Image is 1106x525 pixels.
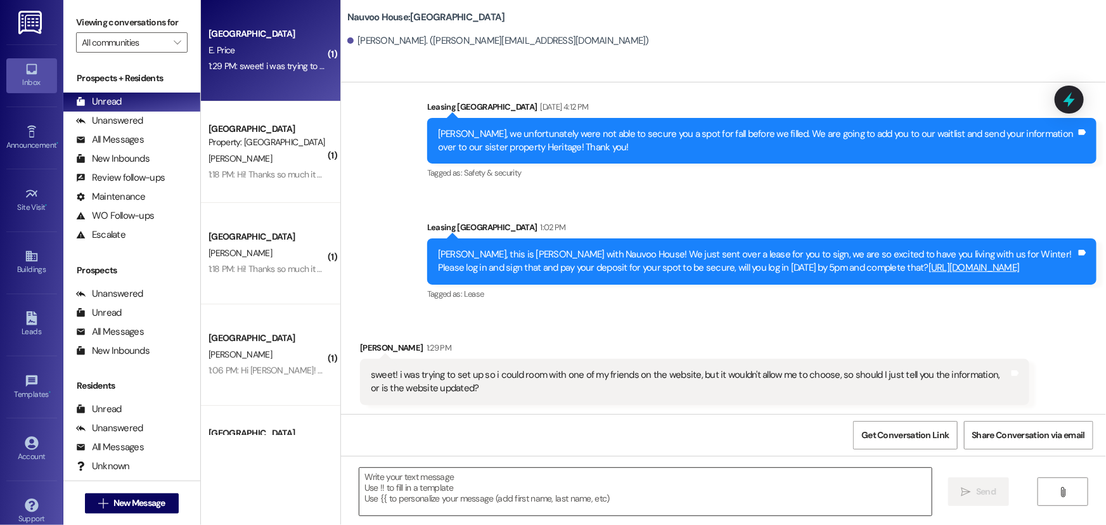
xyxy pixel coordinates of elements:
[948,477,1010,506] button: Send
[6,58,57,93] a: Inbox
[427,164,1096,182] div: Tagged as:
[209,332,326,345] div: [GEOGRAPHIC_DATA]
[76,306,122,320] div: Unread
[209,427,326,440] div: [GEOGRAPHIC_DATA]
[76,95,122,108] div: Unread
[209,60,915,72] div: 1:29 PM: sweet! i was trying to set up so i could room with one of my friends on the website, but...
[6,308,57,342] a: Leads
[76,422,143,435] div: Unanswered
[861,429,949,442] span: Get Conversation Link
[76,287,143,301] div: Unanswered
[438,127,1076,155] div: [PERSON_NAME], we unfortunately were not able to secure you a spot for fall before we filled. We ...
[85,493,179,514] button: New Message
[209,27,326,41] div: [GEOGRAPHIC_DATA]
[209,365,524,376] div: 1:06 PM: Hi [PERSON_NAME]! Yes, I can sign it, is it possible to also get a parking pass?
[76,441,144,454] div: All Messages
[63,72,200,85] div: Prospects + Residents
[929,261,1020,274] a: [URL][DOMAIN_NAME]
[972,429,1085,442] span: Share Conversation via email
[18,11,44,34] img: ResiDesk Logo
[537,100,589,113] div: [DATE] 4:12 PM
[76,114,143,127] div: Unanswered
[209,169,382,180] div: 1:18 PM: Hi! Thanks so much it should be signed!
[6,432,57,467] a: Account
[423,341,451,354] div: 1:29 PM
[76,190,146,204] div: Maintenance
[63,264,200,277] div: Prospects
[961,487,971,497] i: 
[82,32,167,53] input: All communities
[209,122,326,136] div: [GEOGRAPHIC_DATA]
[98,498,108,509] i: 
[427,221,1096,238] div: Leasing [GEOGRAPHIC_DATA]
[76,460,130,473] div: Unknown
[63,379,200,392] div: Residents
[347,34,649,48] div: [PERSON_NAME]. ([PERSON_NAME][EMAIL_ADDRESS][DOMAIN_NAME])
[537,221,566,234] div: 1:02 PM
[964,421,1093,450] button: Share Conversation via email
[76,228,125,242] div: Escalate
[6,245,57,280] a: Buildings
[76,325,144,339] div: All Messages
[76,152,150,165] div: New Inbounds
[464,167,522,178] span: Safety & security
[113,496,165,510] span: New Message
[347,11,505,24] b: Nauvoo House: [GEOGRAPHIC_DATA]
[6,183,57,217] a: Site Visit •
[76,344,150,358] div: New Inbounds
[976,485,996,498] span: Send
[438,248,1076,275] div: [PERSON_NAME], this is [PERSON_NAME] with Nauvoo House! We just sent over a lease for you to sign...
[76,403,122,416] div: Unread
[209,44,235,56] span: E. Price
[209,349,272,360] span: [PERSON_NAME]
[56,139,58,148] span: •
[76,13,188,32] label: Viewing conversations for
[209,153,272,164] span: [PERSON_NAME]
[1058,487,1068,497] i: 
[360,341,1029,359] div: [PERSON_NAME]
[209,247,272,259] span: [PERSON_NAME]
[209,263,382,275] div: 1:18 PM: Hi! Thanks so much it should be signed!
[76,133,144,146] div: All Messages
[853,421,957,450] button: Get Conversation Link
[49,388,51,397] span: •
[371,368,1009,396] div: sweet! i was trying to set up so i could room with one of my friends on the website, but it would...
[46,201,48,210] span: •
[209,230,326,243] div: [GEOGRAPHIC_DATA]
[76,209,154,223] div: WO Follow-ups
[6,370,57,405] a: Templates •
[427,100,1096,118] div: Leasing [GEOGRAPHIC_DATA]
[209,136,326,149] div: Property: [GEOGRAPHIC_DATA]
[427,285,1096,303] div: Tagged as:
[174,37,181,48] i: 
[76,171,165,185] div: Review follow-ups
[464,288,484,299] span: Lease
